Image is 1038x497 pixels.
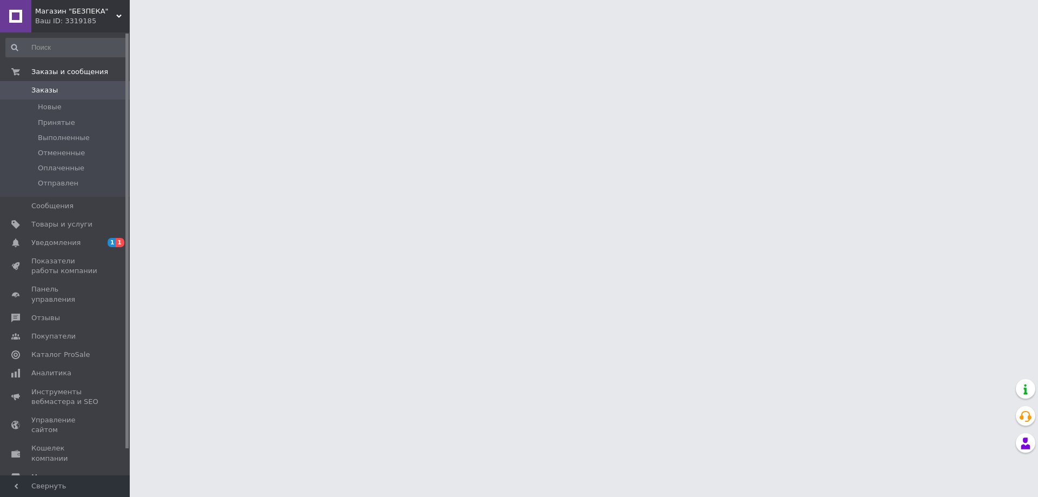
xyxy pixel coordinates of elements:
[31,313,60,323] span: Отзывы
[31,220,92,229] span: Товары и услуги
[31,443,100,463] span: Кошелек компании
[38,178,78,188] span: Отправлен
[38,163,84,173] span: Оплаченные
[31,415,100,435] span: Управление сайтом
[38,133,90,143] span: Выполненные
[31,67,108,77] span: Заказы и сообщения
[38,118,75,128] span: Принятые
[108,238,116,247] span: 1
[38,148,85,158] span: Отмененные
[31,85,58,95] span: Заказы
[31,256,100,276] span: Показатели работы компании
[38,102,62,112] span: Новые
[31,368,71,378] span: Аналитика
[5,38,128,57] input: Поиск
[35,6,116,16] span: Магазин "БЕЗПЕКА"
[31,350,90,360] span: Каталог ProSale
[31,201,74,211] span: Сообщения
[116,238,124,247] span: 1
[31,387,100,407] span: Инструменты вебмастера и SEO
[31,238,81,248] span: Уведомления
[31,472,59,482] span: Маркет
[31,332,76,341] span: Покупатели
[31,284,100,304] span: Панель управления
[35,16,130,26] div: Ваш ID: 3319185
